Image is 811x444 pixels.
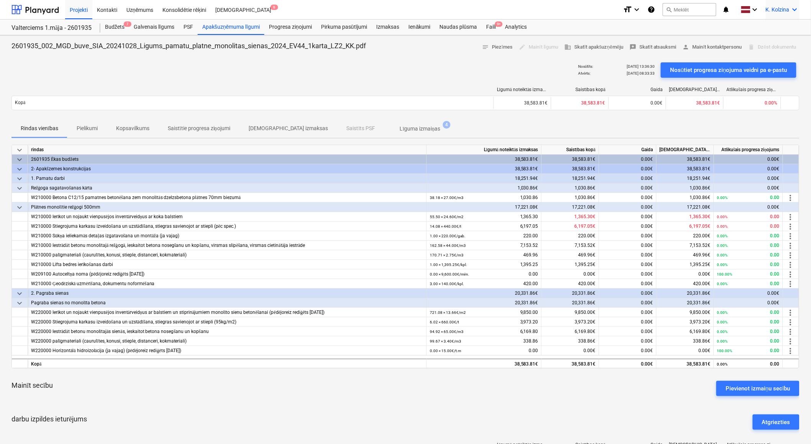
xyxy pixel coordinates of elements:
[270,5,278,10] span: 6
[575,262,596,267] span: 1,395.25€
[542,183,599,193] div: 1,030.86€
[482,43,513,52] span: Piezīmes
[427,289,542,298] div: 20,331.86€
[717,320,728,324] small: 0.00%
[584,271,596,277] span: 0.00€
[31,336,423,346] div: W220000 palīgmateriali (caurulītes, konusi, stieple, distanceri, kokmateriali)
[430,327,538,336] div: 6,169.80
[427,164,542,174] div: 38,583.81€
[717,224,728,229] small: 0.00%
[430,196,464,200] small: 38.18 × 27.00€ / m3
[680,41,745,53] button: Mainīt kontaktpersonu
[657,164,714,174] div: 38,583.81€
[430,215,464,219] small: 55.50 × 24.60€ / m2
[129,20,179,35] a: Galvenais līgums
[717,263,728,267] small: 0.00%
[717,346,780,356] div: 0.00
[641,224,653,229] span: 0.00€
[786,279,795,289] span: more_vert
[693,281,711,286] span: 420.00€
[554,87,606,93] div: Saistības kopā
[430,339,461,343] small: 99.67 × 3.40€ / m3
[599,202,657,212] div: 0.00€
[786,308,795,317] span: more_vert
[690,214,711,219] span: 1,365.30€
[430,224,461,229] small: 14.08 × 440.00€ / t
[661,62,796,78] button: Nosūtiet progresa ziņojuma veidni pa e-pastu
[693,233,711,238] span: 220.00€
[647,5,655,14] i: Zināšanu pamats
[786,260,795,269] span: more_vert
[786,337,795,346] span: more_vert
[599,359,657,368] div: 0.00€
[657,298,714,308] div: 20,331.86€
[542,145,599,155] div: Saistības kopā
[670,65,787,75] div: Nosūtiet progresa ziņojuma veidni pa e-pastu
[717,349,732,353] small: 100.00%
[714,164,783,174] div: 0.00€
[124,21,131,27] span: 7
[693,252,711,258] span: 469.96€
[641,338,653,344] span: 0.00€
[15,299,24,308] span: keyboard_arrow_down
[717,234,728,238] small: 0.00%
[726,384,790,393] div: Pievienot izmaiņu secību
[578,252,596,258] span: 469.96€
[168,124,230,132] p: Saistītie progresa ziņojumi
[15,174,24,183] span: keyboard_arrow_down
[435,20,482,35] div: Naudas plūsma
[717,231,780,241] div: 0.00
[717,212,780,222] div: 0.00
[627,71,655,76] p: [DATE] 08:33:33
[31,183,423,193] div: Režģoga sagatavošanas kārta
[404,20,435,35] a: Ienākumi
[717,243,728,248] small: 0.00%
[690,262,711,267] span: 1,395.25€
[542,359,599,368] div: 38,583.81€
[717,222,780,231] div: 0.00
[717,330,728,334] small: 0.00%
[762,417,790,427] div: Atgriezties
[249,124,328,132] p: [DEMOGRAPHIC_DATA] izmaksas
[31,346,423,356] div: W220000 Horizontālā hidroizolācija (ja vajag) (pēdējoreiz rediģēts [DATE])
[666,7,672,13] span: search
[578,71,590,76] p: Atvērts :
[31,289,423,298] div: 2. Pagraba sienas
[430,193,538,202] div: 1,030.86
[430,222,538,231] div: 6,197.05
[198,20,264,35] div: Apakšuzņēmuma līgumi
[699,271,711,277] span: 0.00€
[657,155,714,164] div: 38,583.81€
[542,155,599,164] div: 38,583.81€
[641,262,653,267] span: 0.00€
[786,232,795,241] span: more_vert
[657,183,714,193] div: 1,030.86€
[786,251,795,260] span: more_vert
[15,100,25,106] p: Kopā
[690,329,711,334] span: 6,169.80€
[690,243,711,248] span: 7,153.52€
[717,327,780,336] div: 0.00
[77,124,98,132] p: Pielikumi
[15,155,24,164] span: keyboard_arrow_down
[717,272,732,276] small: 100.00%
[430,282,464,286] small: 3.00 × 140.00€ / kpl.
[31,279,423,289] div: W210000 Ģeodēziskā uzmērīšana, dokumentu noformēšana
[717,336,780,346] div: 0.00
[717,308,780,317] div: 0.00
[542,164,599,174] div: 38,583.81€
[727,87,778,93] div: Atlikušais progresa ziņojums
[31,308,423,317] div: W220000 Ierīkot un nojaukt vienpusējos inventārveidņus ar balstiem un stiprinājumiem monolīto sie...
[750,5,760,14] i: keyboard_arrow_down
[717,193,780,202] div: 0.00
[31,193,423,202] div: W210000 Betona C12/15 pamatnes betonēšana zem monolītās dzelzsbetona plātnes 70mm biezumā
[430,250,538,260] div: 469.96
[430,253,464,257] small: 170.71 × 2.75€ / m3
[717,241,780,250] div: 0.00
[630,44,637,51] span: reviews
[717,269,780,279] div: 0.00
[717,215,728,219] small: 0.00%
[641,243,653,248] span: 0.00€
[430,346,538,356] div: 0.00
[542,298,599,308] div: 20,331.86€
